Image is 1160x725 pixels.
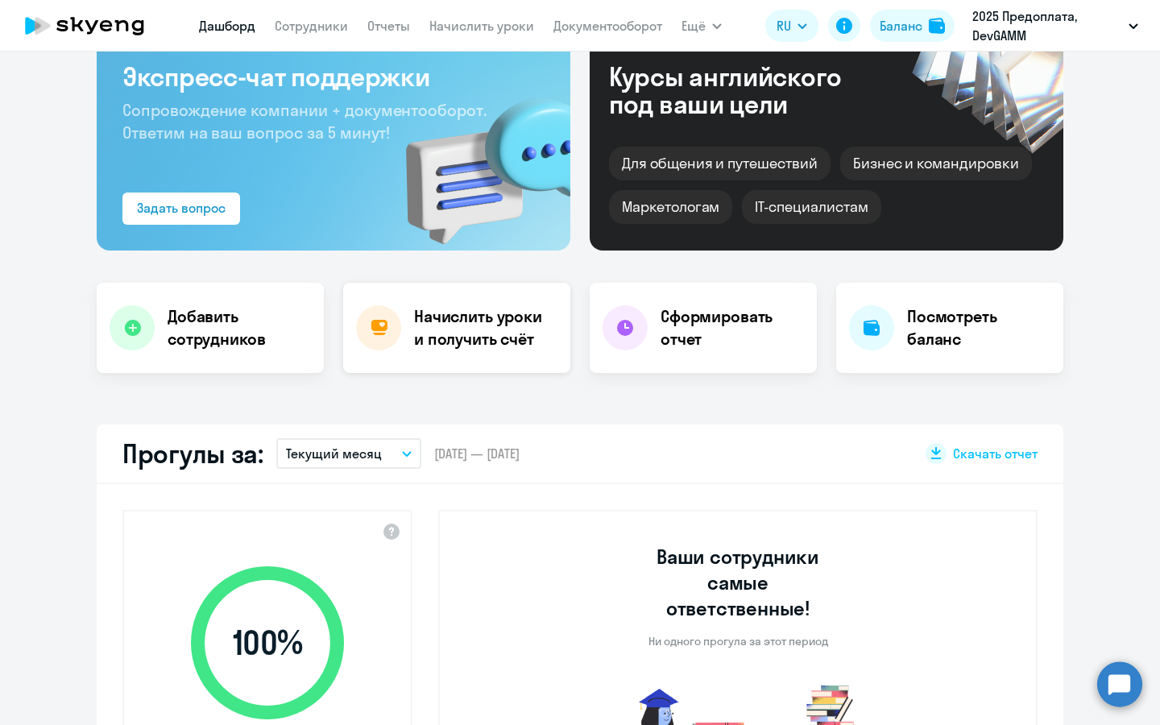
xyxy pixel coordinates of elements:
p: Текущий месяц [286,444,382,463]
div: Бизнес и командировки [840,147,1032,180]
a: Дашборд [199,18,255,34]
h3: Ваши сотрудники самые ответственные! [635,544,842,621]
a: Начислить уроки [429,18,534,34]
span: Скачать отчет [953,445,1038,462]
div: Баланс [880,16,922,35]
button: Текущий месяц [276,438,421,469]
a: Документооборот [553,18,662,34]
h4: Добавить сотрудников [168,305,311,350]
span: Сопровождение компании + документооборот. Ответим на ваш вопрос за 5 минут! [122,100,487,143]
div: Для общения и путешествий [609,147,831,180]
span: RU [777,16,791,35]
button: 2025 Предоплата, DevGAMM [964,6,1146,45]
span: 100 % [175,623,360,662]
span: Ещё [681,16,706,35]
span: [DATE] — [DATE] [434,445,520,462]
a: Отчеты [367,18,410,34]
h4: Начислить уроки и получить счёт [414,305,554,350]
img: balance [929,18,945,34]
h4: Сформировать отчет [661,305,804,350]
a: Сотрудники [275,18,348,34]
h4: Посмотреть баланс [907,305,1050,350]
h2: Прогулы за: [122,437,263,470]
p: 2025 Предоплата, DevGAMM [972,6,1122,45]
button: Задать вопрос [122,193,240,225]
div: Задать вопрос [137,198,226,217]
h3: Экспресс-чат поддержки [122,60,545,93]
button: RU [765,10,818,42]
div: Курсы английского под ваши цели [609,63,884,118]
button: Ещё [681,10,722,42]
div: IT-специалистам [742,190,880,224]
button: Балансbalance [870,10,955,42]
p: Ни одного прогула за этот период [648,634,828,648]
div: Маркетологам [609,190,732,224]
img: bg-img [383,69,570,251]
